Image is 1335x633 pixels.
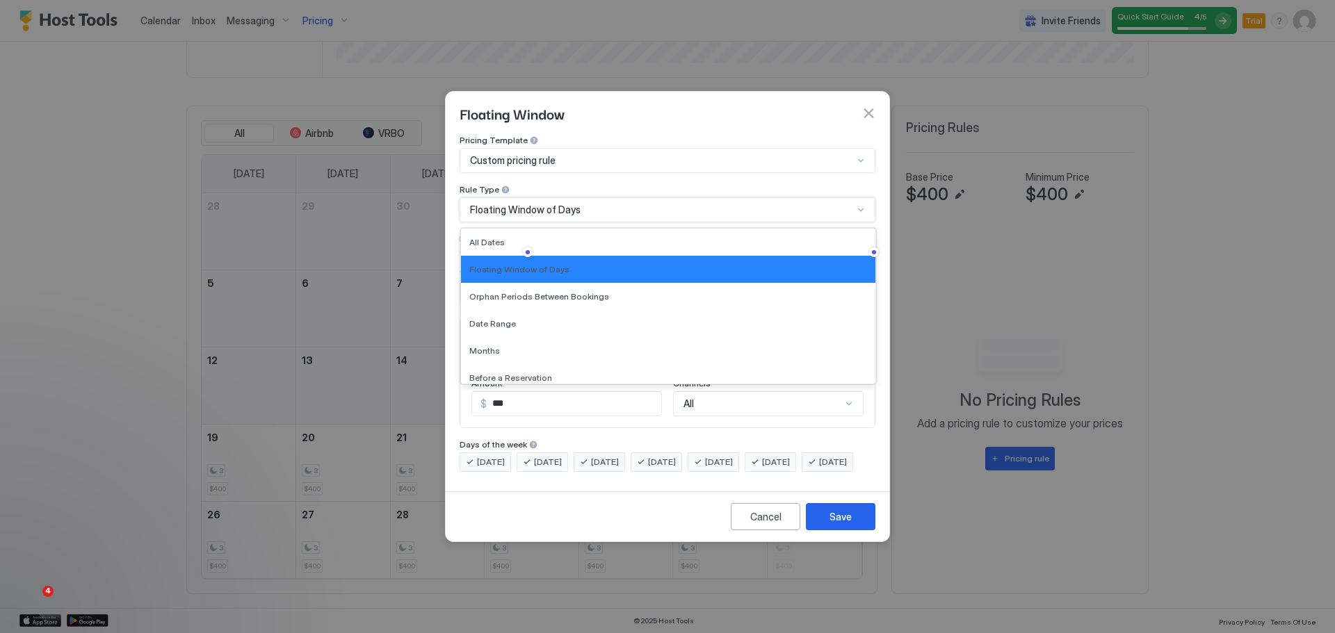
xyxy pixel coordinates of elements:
[806,503,875,530] button: Save
[10,498,289,595] iframe: Intercom notifications message
[469,372,552,383] span: Before a Reservation
[830,509,852,524] div: Save
[683,397,694,410] span: All
[470,204,581,216] span: Floating Window of Days
[477,456,505,468] span: [DATE]
[14,586,47,619] iframe: Intercom live chat
[705,456,733,468] span: [DATE]
[750,509,782,524] div: Cancel
[487,392,661,416] input: Input Field
[469,345,500,356] span: Months
[460,135,528,145] span: Pricing Template
[469,237,505,247] span: All Dates
[42,586,54,597] span: 4
[470,154,556,167] span: Custom pricing rule
[591,456,619,468] span: [DATE]
[460,439,527,450] span: Days of the week
[469,318,516,329] span: Date Range
[480,397,487,410] span: $
[731,503,800,530] button: Cancel
[460,268,500,278] span: Starting in
[460,233,527,244] span: Floating Window
[819,456,847,468] span: [DATE]
[469,291,609,302] span: Orphan Periods Between Bookings
[469,264,569,274] span: Floating Window of Days
[648,456,676,468] span: [DATE]
[460,184,499,195] span: Rule Type
[460,103,565,124] span: Floating Window
[534,456,562,468] span: [DATE]
[762,456,790,468] span: [DATE]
